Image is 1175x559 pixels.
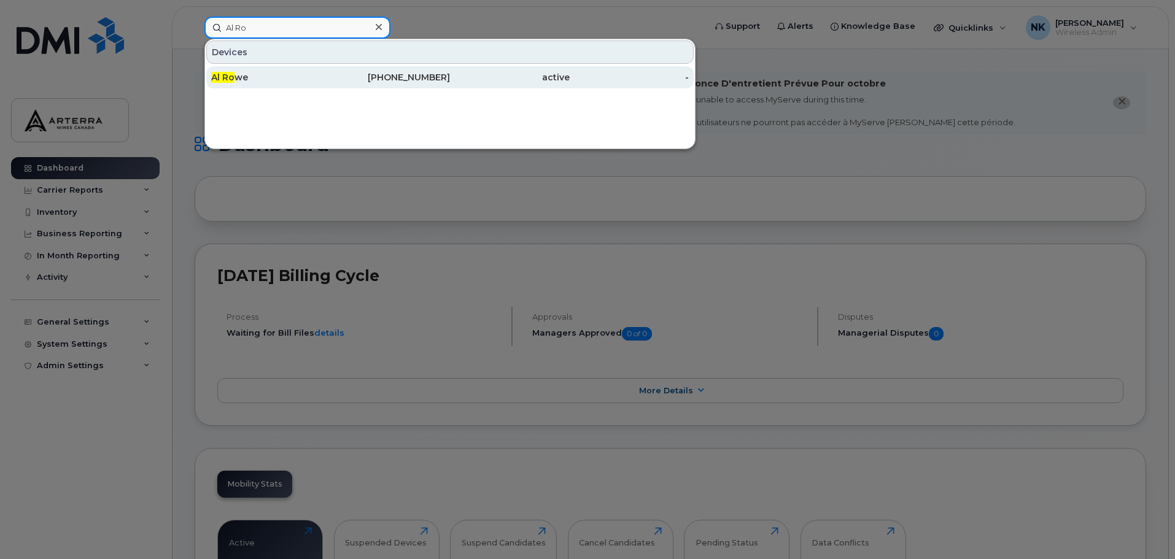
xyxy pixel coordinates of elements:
[211,72,235,83] span: Al Ro
[450,71,570,83] div: active
[206,66,694,88] a: Al Rowe[PHONE_NUMBER]active-
[331,71,451,83] div: [PHONE_NUMBER]
[206,40,694,64] div: Devices
[211,71,331,83] div: we
[570,71,689,83] div: -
